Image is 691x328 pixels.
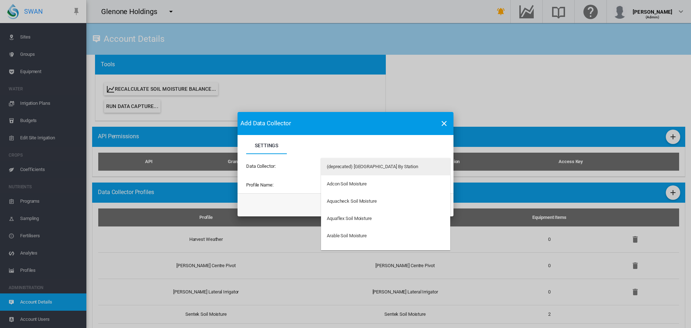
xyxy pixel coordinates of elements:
div: Adcon Soil Moisture [327,181,367,187]
div: Aquaflex Soil Moisture [327,215,372,222]
div: Arable Soil Moisture [327,233,367,239]
div: Arable Weather Forecast [327,250,376,256]
div: (deprecated) [GEOGRAPHIC_DATA] By Station [327,163,418,170]
div: Aquacheck Soil Moisture [327,198,377,205]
